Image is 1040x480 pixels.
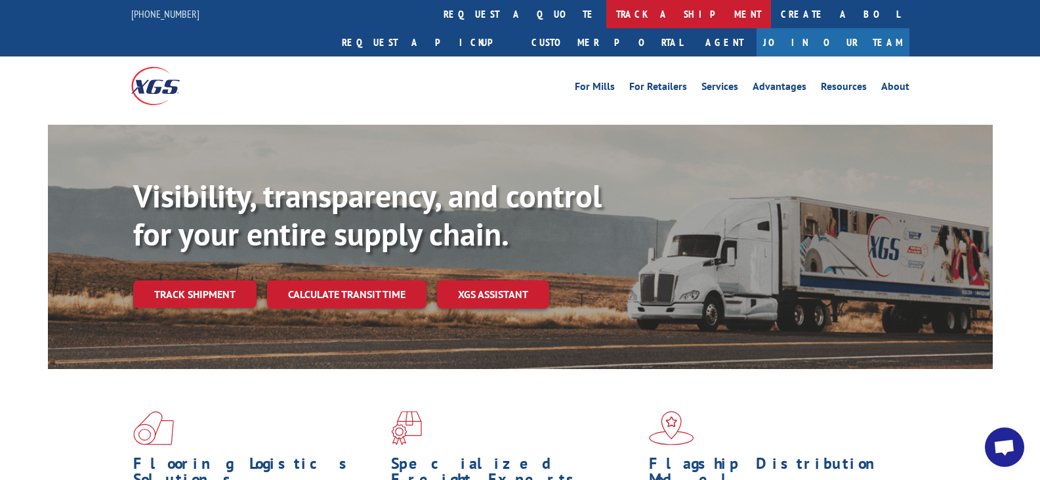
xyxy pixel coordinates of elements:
[753,81,806,96] a: Advantages
[701,81,738,96] a: Services
[522,28,692,56] a: Customer Portal
[757,28,909,56] a: Join Our Team
[575,81,615,96] a: For Mills
[629,81,687,96] a: For Retailers
[437,280,549,309] a: XGS ASSISTANT
[133,175,602,254] b: Visibility, transparency, and control for your entire supply chain.
[692,28,757,56] a: Agent
[267,280,426,309] a: Calculate transit time
[133,411,174,445] img: xgs-icon-total-supply-chain-intelligence-red
[881,81,909,96] a: About
[332,28,522,56] a: Request a pickup
[821,81,867,96] a: Resources
[131,7,199,20] a: [PHONE_NUMBER]
[649,411,694,445] img: xgs-icon-flagship-distribution-model-red
[985,427,1024,467] a: Open chat
[391,411,422,445] img: xgs-icon-focused-on-flooring-red
[133,280,257,308] a: Track shipment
